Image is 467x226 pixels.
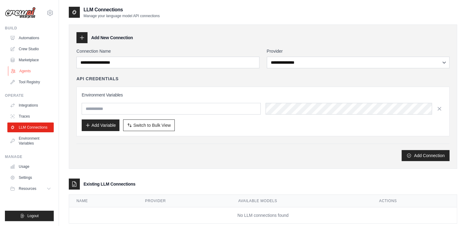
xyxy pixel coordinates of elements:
button: Switch to Bulk View [123,119,175,131]
h3: Add New Connection [91,35,133,41]
span: Switch to Bulk View [133,122,171,128]
a: Agents [8,66,54,76]
th: Name [69,195,138,207]
a: Traces [7,111,54,121]
img: Logo [5,7,36,19]
h4: API Credentials [76,76,119,82]
th: Actions [372,195,457,207]
button: Add Connection [402,150,449,161]
th: Available Models [231,195,372,207]
label: Provider [267,48,450,54]
span: Logout [27,213,39,218]
button: Logout [5,211,54,221]
a: Marketplace [7,55,54,65]
a: LLM Connections [7,122,54,132]
div: Build [5,26,54,31]
th: Provider [138,195,231,207]
div: Operate [5,93,54,98]
span: Resources [19,186,36,191]
h3: Environment Variables [82,92,444,98]
a: Environment Variables [7,134,54,148]
button: Add Variable [82,119,119,131]
h3: Existing LLM Connections [84,181,135,187]
a: Tool Registry [7,77,54,87]
div: Manage [5,154,54,159]
button: Resources [7,184,54,194]
a: Settings [7,173,54,183]
a: Integrations [7,100,54,110]
h2: LLM Connections [84,6,160,13]
a: Crew Studio [7,44,54,54]
a: Automations [7,33,54,43]
td: No LLM connections found [69,207,457,224]
label: Connection Name [76,48,259,54]
a: Usage [7,162,54,171]
p: Manage your language model API connections [84,13,160,18]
